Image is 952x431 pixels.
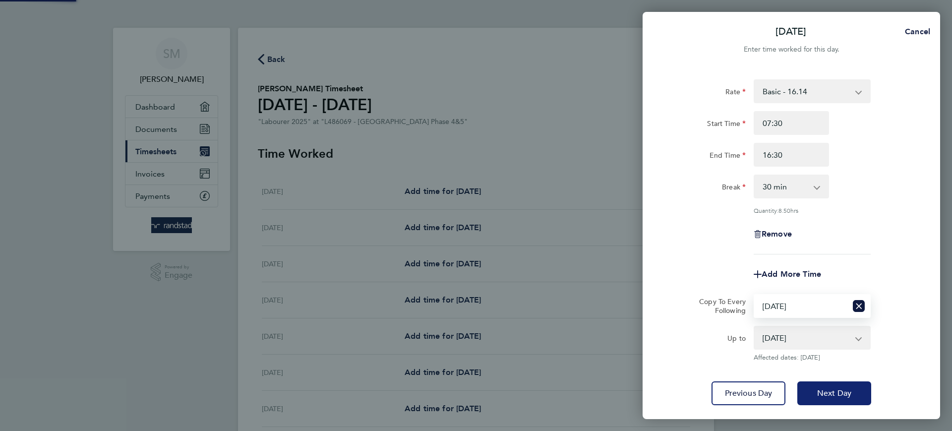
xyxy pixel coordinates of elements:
[722,183,746,194] label: Break
[778,206,790,214] span: 8.50
[754,230,792,238] button: Remove
[754,354,871,362] span: Affected dates: [DATE]
[889,22,940,42] button: Cancel
[754,206,871,214] div: Quantity: hrs
[710,151,746,163] label: End Time
[902,27,930,36] span: Cancel
[727,334,746,346] label: Up to
[754,270,821,278] button: Add More Time
[725,388,773,398] span: Previous Day
[754,111,829,135] input: E.g. 08:00
[775,25,806,39] p: [DATE]
[691,297,746,315] label: Copy To Every Following
[707,119,746,131] label: Start Time
[754,143,829,167] input: E.g. 18:00
[762,269,821,279] span: Add More Time
[762,229,792,239] span: Remove
[725,87,746,99] label: Rate
[817,388,851,398] span: Next Day
[643,44,940,56] div: Enter time worked for this day.
[712,381,785,405] button: Previous Day
[853,295,865,317] button: Reset selection
[797,381,871,405] button: Next Day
